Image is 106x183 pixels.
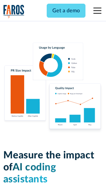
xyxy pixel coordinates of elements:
[89,3,103,19] div: menu
[47,4,85,18] a: Get a demo
[3,5,25,18] img: Logo of the analytics and reporting company Faros.
[3,5,25,18] a: home
[3,43,103,133] img: Charts tracking GitHub Copilot's usage and impact on velocity and quality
